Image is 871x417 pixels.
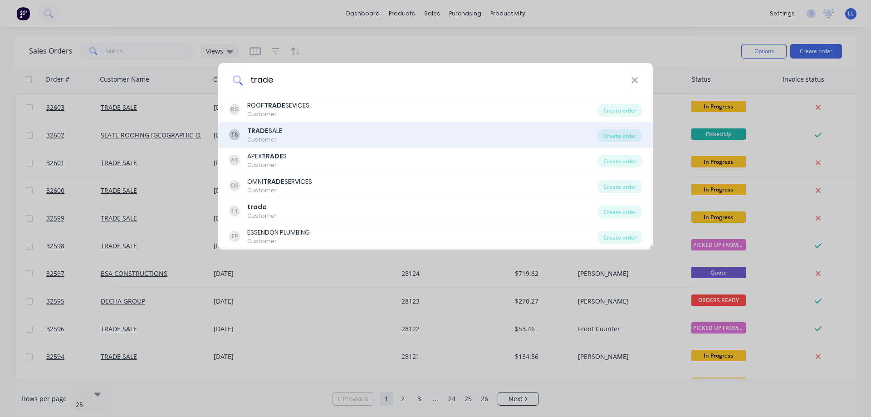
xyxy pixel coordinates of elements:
div: TT [229,206,240,216]
div: ROOF SEVICES [247,101,309,110]
div: ESSENDON PLUMBING [247,228,310,237]
div: Create order [598,180,642,193]
div: Create order [598,155,642,167]
div: OMNI SERVICES [247,177,312,186]
div: APEX S [247,152,287,161]
div: Create order [598,129,642,142]
b: TRADE [247,126,269,135]
div: Create order [598,231,642,244]
div: Customer [247,237,310,245]
div: Create order [598,104,642,117]
input: Enter a customer name to create a new order... [243,63,631,97]
div: Customer [247,110,309,118]
b: TRADE [264,101,285,110]
b: trade [247,202,267,211]
div: Customer [247,212,277,220]
b: TRADE [262,152,283,161]
div: Create order [598,206,642,218]
div: AT [229,155,240,166]
div: Customer [247,161,287,169]
b: TRADE [263,177,284,186]
div: TS [229,129,240,140]
div: Customer [247,186,312,195]
div: Customer [247,136,282,144]
div: SALE [247,126,282,136]
div: EP [229,231,240,242]
div: OS [229,180,240,191]
div: RS [229,104,240,115]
